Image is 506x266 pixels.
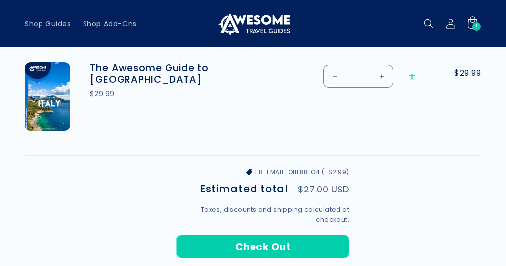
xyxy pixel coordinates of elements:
[451,67,481,79] span: $29.99
[176,168,349,177] ul: Discount
[176,168,349,177] li: FB-EMAIL-OHL88LO4 (-$2.99)
[216,12,290,36] img: Awesome Travel Guides
[418,13,440,35] summary: Search
[25,19,71,28] span: Shop Guides
[77,13,143,34] a: Shop Add-Ons
[200,184,288,194] h2: Estimated total
[83,19,137,28] span: Shop Add-Ons
[176,235,349,258] button: Check Out
[346,65,371,88] input: Quantity for The Awesome Guide to Italy
[298,185,349,194] p: $27.00 USD
[90,89,238,99] div: $29.99
[476,22,478,31] span: 1
[176,205,349,224] small: Taxes, discounts and shipping calculated at checkout.
[212,8,294,39] a: Awesome Travel Guides
[403,65,421,90] a: Remove The Awesome Guide to Italy
[19,13,77,34] a: Shop Guides
[90,62,238,86] a: The Awesome Guide to [GEOGRAPHIC_DATA]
